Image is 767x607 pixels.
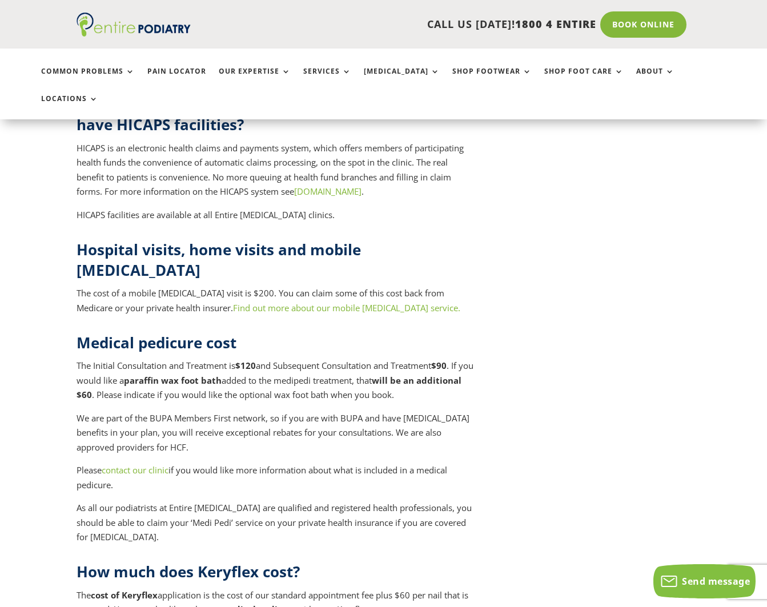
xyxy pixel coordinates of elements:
a: Book Online [600,11,686,38]
button: Send message [653,564,756,598]
p: As all our podiatrists at Entire [MEDICAL_DATA] are qualified and registered health professionals... [77,501,475,545]
a: [MEDICAL_DATA] [364,67,440,92]
a: About [636,67,674,92]
span: How much does Keryflex cost? [77,561,300,582]
a: Entire Podiatry [77,27,191,39]
span: Send message [682,575,750,588]
a: Pain Locator [147,67,206,92]
strong: Medical pedicure cost [77,332,236,353]
a: contact our clinic [102,464,168,476]
p: The Initial Consultation and Treatment is and Subsequent Consultation and Treatment . If you woul... [77,359,475,411]
strong: $120 [235,360,256,371]
a: Find out more about our mobile [MEDICAL_DATA] service. [233,302,460,313]
p: The cost of a mobile [MEDICAL_DATA] visit is $200. You can claim some of this cost back from Medi... [77,286,475,315]
p: HICAPS is an electronic health claims and payments system, which offers members of participating ... [77,141,475,208]
b: cost of Keryflex [91,589,158,601]
a: Common Problems [41,67,135,92]
strong: Hospital visits, home visits and mobile [MEDICAL_DATA] [77,239,361,280]
strong: paraffin wax foot bath [124,375,222,386]
p: HICAPS facilities are available at all Entire [MEDICAL_DATA] clinics. [77,208,475,223]
a: Locations [41,95,98,119]
strong: $90 [431,360,447,371]
span: 1800 4 ENTIRE [515,17,596,31]
a: Shop Footwear [452,67,532,92]
p: Please if you would like more information about what is included in a medical pedicure. [77,463,475,501]
a: Shop Foot Care [544,67,624,92]
p: CALL US [DATE]! [216,17,596,32]
img: logo (1) [77,13,191,37]
a: [DOMAIN_NAME] [294,186,362,197]
a: Services [303,67,351,92]
p: We are part of the BUPA Members First network, so if you are with BUPA and have [MEDICAL_DATA] be... [77,411,475,464]
a: Our Expertise [219,67,291,92]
